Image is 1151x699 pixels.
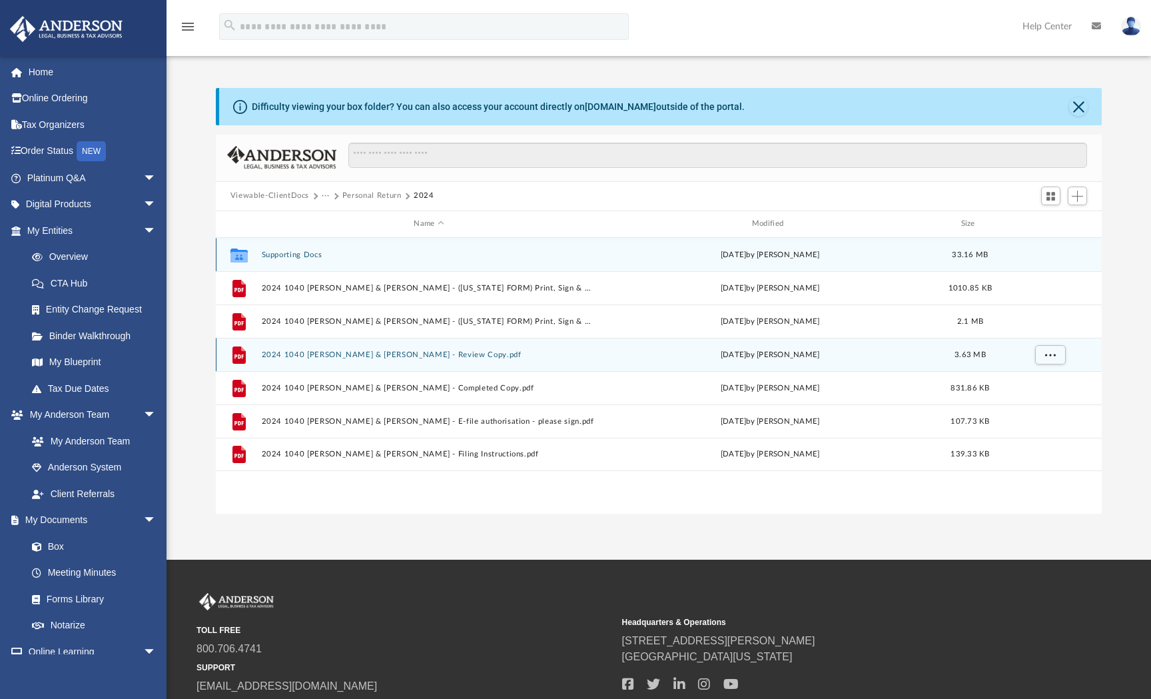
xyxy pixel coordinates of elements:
[9,402,170,428] a: My Anderson Teamarrow_drop_down
[196,593,276,610] img: Anderson Advisors Platinum Portal
[261,384,596,392] button: 2024 1040 [PERSON_NAME] & [PERSON_NAME] - Completed Copy.pdf
[9,59,177,85] a: Home
[230,190,309,202] button: Viewable-ClientDocs
[585,101,656,112] a: [DOMAIN_NAME]
[602,218,938,230] div: Modified
[9,507,170,534] a: My Documentsarrow_drop_down
[9,111,177,138] a: Tax Organizers
[19,480,170,507] a: Client Referrals
[19,270,177,297] a: CTA Hub
[196,662,613,674] small: SUPPORT
[19,349,170,376] a: My Blueprint
[955,350,986,358] span: 3.63 MB
[261,417,596,426] button: 2024 1040 [PERSON_NAME] & [PERSON_NAME] - E-file authorisation - please sign.pdf
[222,218,255,230] div: id
[19,586,163,612] a: Forms Library
[348,143,1088,168] input: Search files and folders
[143,638,170,666] span: arrow_drop_down
[19,612,170,639] a: Notarize
[143,165,170,192] span: arrow_drop_down
[143,217,170,245] span: arrow_drop_down
[6,16,127,42] img: Anderson Advisors Platinum Portal
[1041,187,1061,205] button: Switch to Grid View
[1121,17,1141,36] img: User Pic
[949,284,992,291] span: 1010.85 KB
[143,402,170,429] span: arrow_drop_down
[9,165,177,191] a: Platinum Q&Aarrow_drop_down
[602,349,937,360] div: [DATE] by [PERSON_NAME]
[261,284,596,293] button: 2024 1040 [PERSON_NAME] & [PERSON_NAME] - ([US_STATE] FORM) Print, Sign & Mail.pdf
[143,507,170,534] span: arrow_drop_down
[951,450,989,458] span: 139.33 KB
[180,25,196,35] a: menu
[196,643,262,654] a: 800.706.4741
[951,384,989,391] span: 831.86 KB
[196,624,613,636] small: TOLL FREE
[196,680,377,692] a: [EMAIL_ADDRESS][DOMAIN_NAME]
[1069,97,1088,116] button: Close
[943,218,996,230] div: Size
[1034,345,1065,364] button: More options
[19,375,177,402] a: Tax Due Dates
[951,417,989,424] span: 107.73 KB
[261,317,596,326] button: 2024 1040 [PERSON_NAME] & [PERSON_NAME] - ([US_STATE] FORM) Print, Sign & Mail.pdf
[602,315,937,327] div: [DATE] by [PERSON_NAME]
[342,190,402,202] button: Personal Return
[622,635,815,646] a: [STREET_ADDRESS][PERSON_NAME]
[261,450,596,458] button: 2024 1040 [PERSON_NAME] & [PERSON_NAME] - Filing Instructions.pdf
[414,190,434,202] button: 2024
[19,428,163,454] a: My Anderson Team
[143,191,170,219] span: arrow_drop_down
[952,251,988,258] span: 33.16 MB
[19,297,177,323] a: Entity Change Request
[1002,218,1096,230] div: id
[261,350,596,359] button: 2024 1040 [PERSON_NAME] & [PERSON_NAME] - Review Copy.pdf
[222,18,237,33] i: search
[216,238,1102,514] div: grid
[602,382,937,394] div: [DATE] by [PERSON_NAME]
[1068,187,1088,205] button: Add
[602,448,937,460] div: [DATE] by [PERSON_NAME]
[261,251,596,259] button: Supporting Docs
[180,19,196,35] i: menu
[252,100,745,114] div: Difficulty viewing your box folder? You can also access your account directly on outside of the p...
[9,138,177,165] a: Order StatusNEW
[9,85,177,112] a: Online Ordering
[260,218,596,230] div: Name
[602,249,937,261] div: [DATE] by [PERSON_NAME]
[19,454,170,481] a: Anderson System
[9,217,177,244] a: My Entitiesarrow_drop_down
[19,323,177,349] a: Binder Walkthrough
[19,533,163,560] a: Box
[9,191,177,218] a: Digital Productsarrow_drop_down
[19,244,177,271] a: Overview
[322,190,330,202] button: ···
[622,616,1038,628] small: Headquarters & Operations
[957,317,984,325] span: 2.1 MB
[77,141,106,161] div: NEW
[602,282,937,294] div: [DATE] by [PERSON_NAME]
[19,560,170,586] a: Meeting Minutes
[622,651,793,662] a: [GEOGRAPHIC_DATA][US_STATE]
[9,638,170,665] a: Online Learningarrow_drop_down
[602,415,937,427] div: [DATE] by [PERSON_NAME]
